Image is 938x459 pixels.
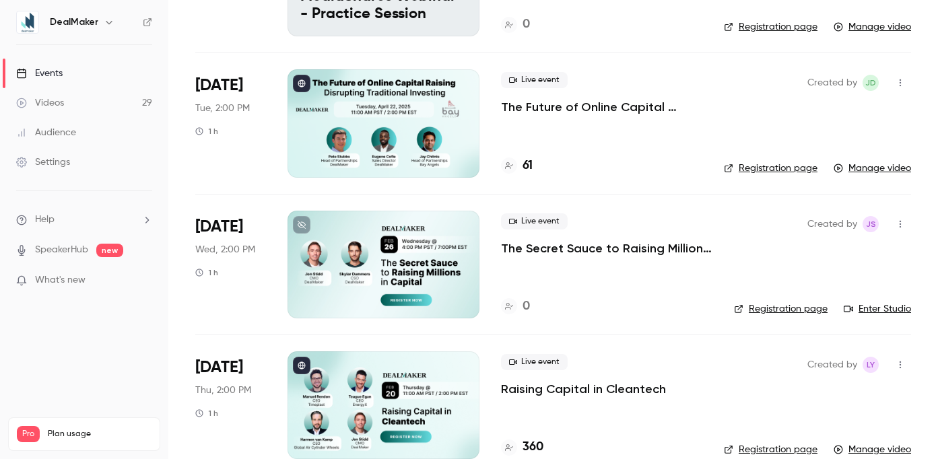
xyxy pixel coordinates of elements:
span: Live event [501,72,568,88]
span: Thu, 2:00 PM [195,384,251,397]
a: Raising Capital in Cleantech [501,381,666,397]
a: 61 [501,157,533,175]
span: new [96,244,123,257]
h4: 0 [523,15,530,34]
div: Events [16,67,63,80]
span: What's new [35,273,86,287]
img: DealMaker [17,11,38,33]
span: JD [865,75,876,91]
iframe: Noticeable Trigger [136,275,152,287]
div: 1 h [195,267,218,278]
div: Settings [16,155,70,169]
div: Feb 26 Wed, 1:00 PM (America/Chicago) [195,211,266,318]
span: Pro [17,426,40,442]
span: Wed, 2:00 PM [195,243,255,256]
div: 1 h [195,408,218,419]
li: help-dropdown-opener [16,213,152,227]
span: Jacob Downey [863,75,879,91]
a: SpeakerHub [35,243,88,257]
a: The Future of Online Capital Raising: Disrupting Traditional Investing [501,99,702,115]
a: Registration page [724,20,817,34]
div: Audience [16,126,76,139]
a: 0 [501,297,530,316]
a: Registration page [734,302,828,316]
span: Live event [501,354,568,370]
span: LY [867,357,875,373]
span: Created by [807,75,857,91]
a: Enter Studio [844,302,911,316]
span: Help [35,213,55,227]
span: [DATE] [195,75,243,96]
span: JS [866,216,876,232]
span: Laura Young [863,357,879,373]
span: Tue, 2:00 PM [195,102,250,115]
a: The Secret Sauce to Raising Millions in Capital [501,240,712,256]
span: Created by [807,216,857,232]
div: Videos [16,96,64,110]
a: Manage video [834,20,911,34]
h6: DealMaker [50,15,98,29]
a: Registration page [724,443,817,456]
span: Plan usage [48,429,152,439]
span: Jonathan Stidd [863,216,879,232]
h4: 0 [523,297,530,316]
h4: 61 [523,157,533,175]
a: Manage video [834,162,911,175]
a: Registration page [724,162,817,175]
a: 360 [501,438,543,456]
a: Manage video [834,443,911,456]
div: 1 h [195,126,218,137]
div: Apr 22 Tue, 11:00 AM (America/Phoenix) [195,69,266,177]
span: [DATE] [195,216,243,238]
div: Feb 20 Thu, 2:00 PM (America/New York) [195,351,266,459]
span: Live event [501,213,568,229]
h4: 360 [523,438,543,456]
a: 0 [501,15,530,34]
span: Created by [807,357,857,373]
span: [DATE] [195,357,243,378]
